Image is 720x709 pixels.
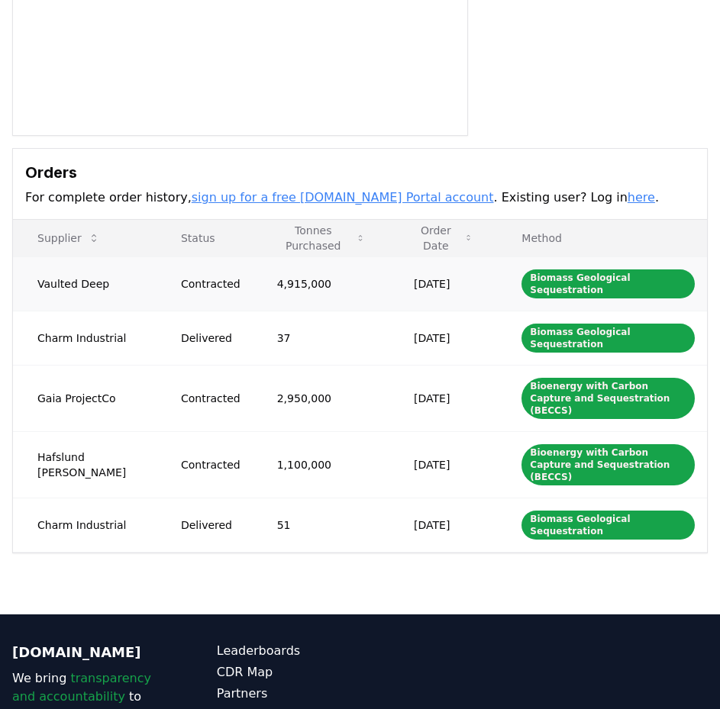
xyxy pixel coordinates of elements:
td: [DATE] [389,498,497,552]
a: CDR Map [217,663,360,682]
div: Contracted [181,391,241,406]
div: Bioenergy with Carbon Capture and Sequestration (BECCS) [521,444,695,485]
div: Biomass Geological Sequestration [521,511,695,540]
span: transparency and accountability [12,671,151,704]
td: 37 [253,311,389,365]
a: Partners [217,685,360,703]
p: Status [169,230,241,246]
td: [DATE] [389,311,497,365]
td: Charm Industrial [13,498,157,552]
div: Biomass Geological Sequestration [521,269,695,298]
button: Tonnes Purchased [265,223,377,253]
td: Vaulted Deep [13,256,157,311]
td: [DATE] [389,256,497,311]
div: Delivered [181,330,241,346]
h3: Orders [25,161,695,184]
a: sign up for a free [DOMAIN_NAME] Portal account [192,190,494,205]
p: For complete order history, . Existing user? Log in . [25,189,695,207]
div: Contracted [181,457,241,472]
p: [DOMAIN_NAME] [12,642,156,663]
td: [DATE] [389,431,497,498]
td: 51 [253,498,389,552]
td: 4,915,000 [253,256,389,311]
div: Delivered [181,517,241,533]
div: Biomass Geological Sequestration [521,324,695,353]
td: Charm Industrial [13,311,157,365]
td: [DATE] [389,365,497,431]
a: Leaderboards [217,642,360,660]
button: Order Date [402,223,485,253]
td: Gaia ProjectCo [13,365,157,431]
div: Bioenergy with Carbon Capture and Sequestration (BECCS) [521,378,695,419]
button: Supplier [25,223,112,253]
div: Contracted [181,276,241,292]
td: 2,950,000 [253,365,389,431]
td: Hafslund [PERSON_NAME] [13,431,157,498]
td: 1,100,000 [253,431,389,498]
p: Method [509,230,695,246]
a: here [628,190,655,205]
